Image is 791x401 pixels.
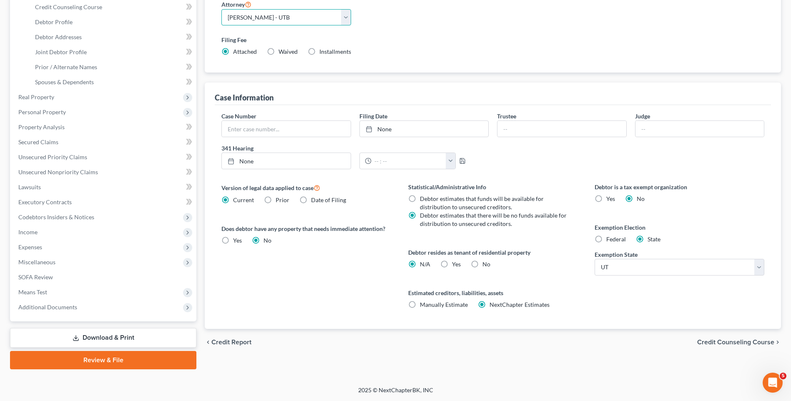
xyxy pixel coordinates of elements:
label: Filing Date [359,112,387,120]
span: Lawsuits [18,183,41,190]
span: Means Test [18,288,47,296]
a: Secured Claims [12,135,196,150]
span: No [637,195,645,202]
span: No [264,237,271,244]
label: Debtor resides as tenant of residential property [408,248,578,257]
a: Executory Contracts [12,195,196,210]
span: Real Property [18,93,54,100]
a: None [360,121,488,137]
span: Date of Filing [311,196,346,203]
span: Debtor estimates that funds will be available for distribution to unsecured creditors. [420,195,544,211]
input: Enter case number... [222,121,350,137]
span: Waived [279,48,298,55]
span: Yes [606,195,615,202]
span: Expenses [18,243,42,251]
label: 341 Hearing [217,144,493,153]
i: chevron_left [205,339,211,346]
span: Codebtors Insiders & Notices [18,213,94,221]
span: Credit Report [211,339,251,346]
a: Property Analysis [12,120,196,135]
span: No [482,261,490,268]
span: Unsecured Nonpriority Claims [18,168,98,175]
a: Review & File [10,351,196,369]
span: Additional Documents [18,303,77,311]
span: Manually Estimate [420,301,468,308]
button: Credit Counseling Course chevron_right [697,339,781,346]
a: None [222,153,350,169]
span: Debtor Profile [35,18,73,25]
a: Prior / Alternate Names [28,60,196,75]
span: Federal [606,236,626,243]
div: Case Information [215,93,274,103]
span: Credit Counseling Course [697,339,774,346]
a: Spouses & Dependents [28,75,196,90]
span: Unsecured Priority Claims [18,153,87,160]
label: Exemption State [595,250,638,259]
span: Installments [319,48,351,55]
a: Download & Print [10,328,196,348]
span: Attached [233,48,257,55]
button: chevron_left Credit Report [205,339,251,346]
span: NextChapter Estimates [490,301,550,308]
span: Joint Debtor Profile [35,48,87,55]
span: Executory Contracts [18,198,72,206]
span: Yes [233,237,242,244]
input: -- [635,121,764,137]
span: Debtor Addresses [35,33,82,40]
span: Prior / Alternate Names [35,63,97,70]
a: Debtor Profile [28,15,196,30]
a: Unsecured Nonpriority Claims [12,165,196,180]
span: 5 [780,373,786,379]
a: Lawsuits [12,180,196,195]
iframe: Intercom live chat [763,373,783,393]
label: Case Number [221,112,256,120]
a: Debtor Addresses [28,30,196,45]
span: SOFA Review [18,273,53,281]
span: Property Analysis [18,123,65,130]
span: State [648,236,660,243]
label: Does debtor have any property that needs immediate attention? [221,224,391,233]
span: Credit Counseling Course [35,3,102,10]
label: Debtor is a tax exempt organization [595,183,764,191]
a: Joint Debtor Profile [28,45,196,60]
span: Debtor estimates that there will be no funds available for distribution to unsecured creditors. [420,212,567,227]
span: Prior [276,196,289,203]
a: Unsecured Priority Claims [12,150,196,165]
span: Current [233,196,254,203]
span: N/A [420,261,430,268]
div: 2025 © NextChapterBK, INC [158,386,633,401]
span: Miscellaneous [18,258,55,266]
label: Exemption Election [595,223,764,232]
input: -- [497,121,626,137]
i: chevron_right [774,339,781,346]
span: Spouses & Dependents [35,78,94,85]
a: SOFA Review [12,270,196,285]
label: Filing Fee [221,35,764,44]
label: Statistical/Administrative Info [408,183,578,191]
label: Version of legal data applied to case [221,183,391,193]
span: Income [18,228,38,236]
label: Judge [635,112,650,120]
span: Yes [452,261,461,268]
label: Trustee [497,112,516,120]
span: Secured Claims [18,138,58,145]
input: -- : -- [372,153,446,169]
label: Estimated creditors, liabilities, assets [408,288,578,297]
span: Personal Property [18,108,66,115]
